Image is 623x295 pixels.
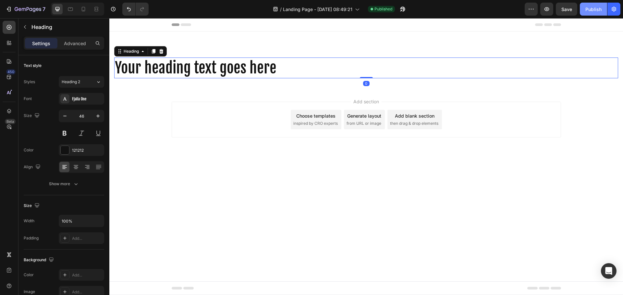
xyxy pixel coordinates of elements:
span: from URL or image [237,102,272,108]
span: inspired by CRO experts [184,102,228,108]
div: Align [24,163,42,172]
div: 121212 [72,147,103,153]
div: Add blank section [286,94,325,101]
button: Heading 2 [59,76,104,88]
div: Background [24,256,55,264]
div: Image [24,289,35,295]
p: Settings [32,40,50,47]
div: Publish [585,6,602,13]
div: Open Intercom Messenger [601,263,617,279]
div: Generate layout [238,94,272,101]
div: Width [24,218,34,224]
div: Color [24,147,34,153]
div: Text style [24,63,42,69]
div: Padding [24,235,39,241]
div: Fjalla One [72,96,103,102]
div: Undo/Redo [122,3,149,16]
span: Heading 2 [62,79,80,85]
div: Show more [49,181,79,187]
span: Landing Page - [DATE] 08:49:21 [283,6,352,13]
p: Advanced [64,40,86,47]
span: Add section [241,80,272,87]
span: then drag & drop elements [281,102,329,108]
button: 7 [3,3,48,16]
div: Add... [72,272,103,278]
div: 450 [6,69,16,74]
div: Beta [5,119,16,124]
div: Choose templates [187,94,226,101]
input: Auto [59,215,104,227]
button: Save [556,3,577,16]
div: Font [24,96,32,102]
div: Styles [24,79,35,85]
div: Size [24,111,41,120]
button: Show more [24,178,104,190]
span: Published [374,6,392,12]
span: Save [561,6,572,12]
span: / [280,6,282,13]
div: Color [24,272,34,278]
p: 7 [43,5,45,13]
p: Heading [31,23,102,31]
iframe: Design area [109,18,623,295]
div: Size [24,201,41,210]
button: Publish [580,3,607,16]
div: Add... [72,289,103,295]
div: Add... [72,236,103,241]
div: 0 [254,63,260,68]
